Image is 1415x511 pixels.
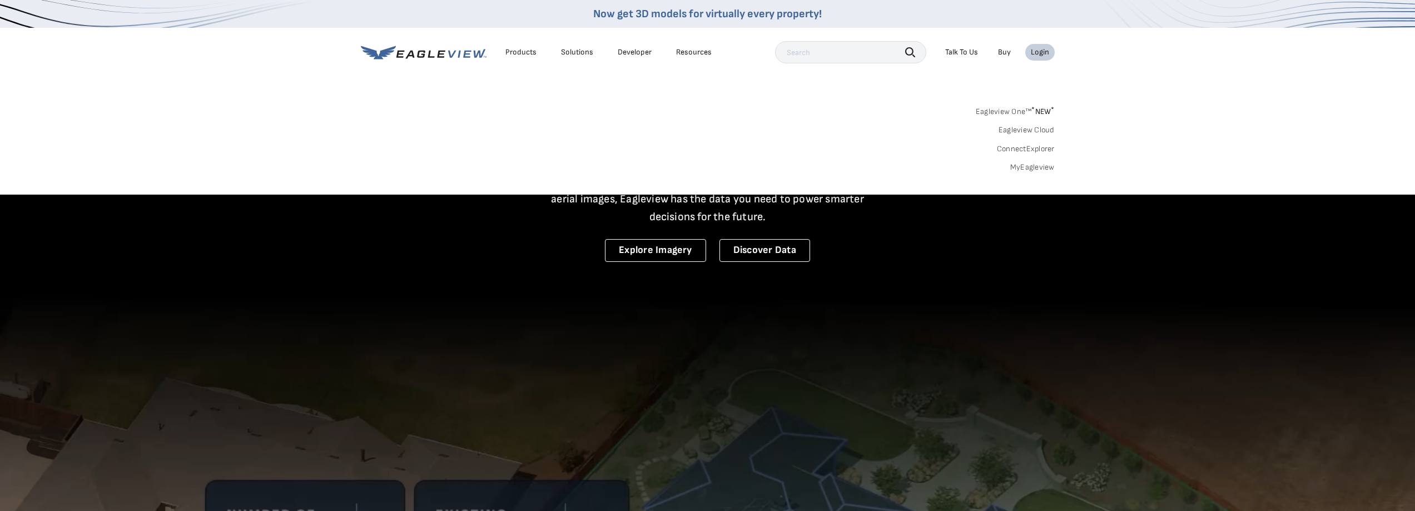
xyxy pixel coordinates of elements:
div: Talk To Us [945,47,978,57]
a: Eagleview Cloud [999,125,1055,135]
div: Resources [676,47,712,57]
a: Discover Data [719,239,810,262]
a: Now get 3D models for virtually every property! [593,7,822,21]
span: NEW [1031,107,1054,116]
div: Products [505,47,537,57]
a: ConnectExplorer [997,144,1055,154]
input: Search [775,41,926,63]
a: Buy [998,47,1011,57]
a: Eagleview One™*NEW* [976,103,1055,116]
div: Solutions [561,47,593,57]
a: Developer [618,47,652,57]
div: Login [1031,47,1049,57]
a: Explore Imagery [605,239,706,262]
a: MyEagleview [1010,162,1055,172]
p: A new era starts here. Built on more than 3.5 billion high-resolution aerial images, Eagleview ha... [538,172,878,226]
